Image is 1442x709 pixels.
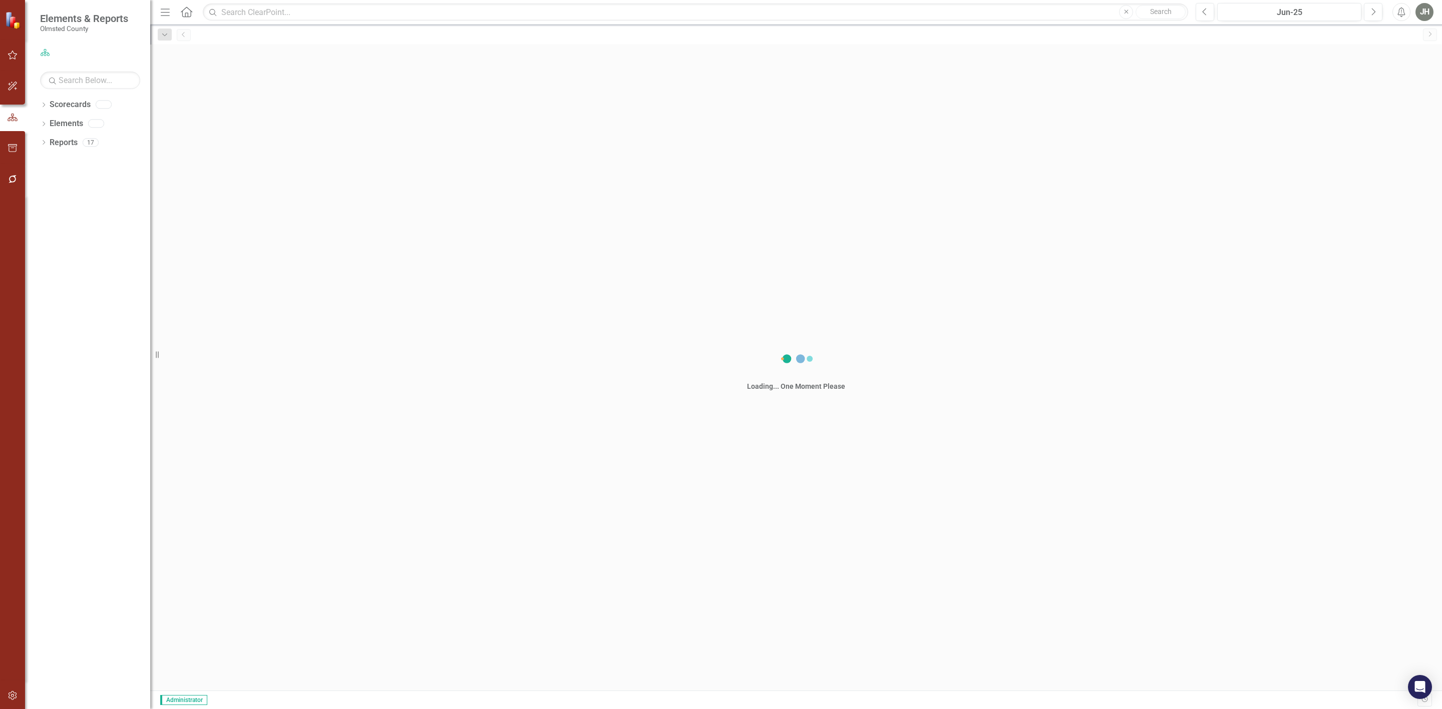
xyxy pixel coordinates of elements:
button: Jun-25 [1217,3,1361,21]
span: Elements & Reports [40,13,128,25]
span: Search [1150,8,1172,16]
input: Search Below... [40,72,140,89]
span: Administrator [160,695,207,705]
button: Search [1136,5,1186,19]
div: Loading... One Moment Please [747,381,845,391]
a: Scorecards [50,99,91,111]
a: Reports [50,137,78,149]
button: JH [1415,3,1433,21]
div: Open Intercom Messenger [1408,675,1432,699]
a: Elements [50,118,83,130]
div: Jun-25 [1221,7,1358,19]
img: ClearPoint Strategy [5,11,23,29]
input: Search ClearPoint... [203,4,1188,21]
div: 17 [83,138,99,147]
small: Olmsted County [40,25,128,33]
